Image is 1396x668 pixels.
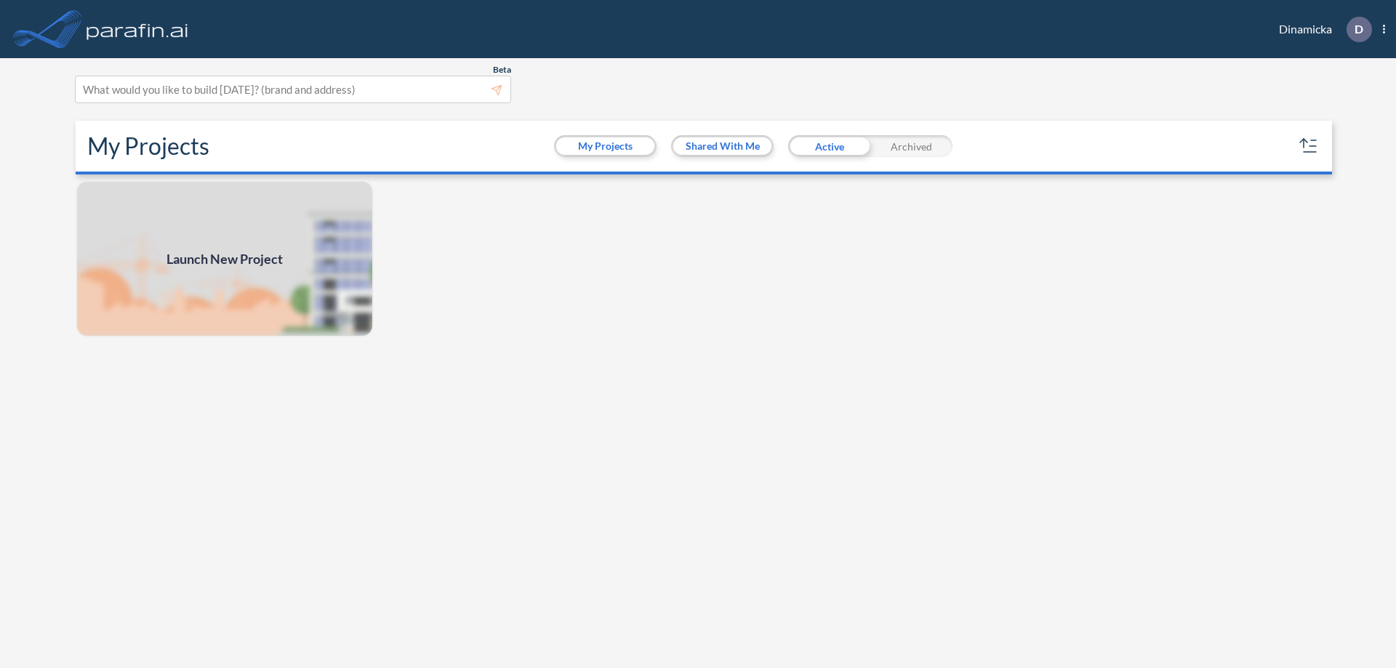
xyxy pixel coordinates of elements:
[1355,23,1363,36] p: D
[556,137,654,155] button: My Projects
[493,64,511,76] span: Beta
[1257,17,1385,42] div: Dinamicka
[87,132,209,160] h2: My Projects
[167,249,283,269] span: Launch New Project
[788,135,870,157] div: Active
[84,15,191,44] img: logo
[76,180,374,337] img: add
[76,180,374,337] a: Launch New Project
[673,137,771,155] button: Shared With Me
[870,135,952,157] div: Archived
[1297,134,1320,158] button: sort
